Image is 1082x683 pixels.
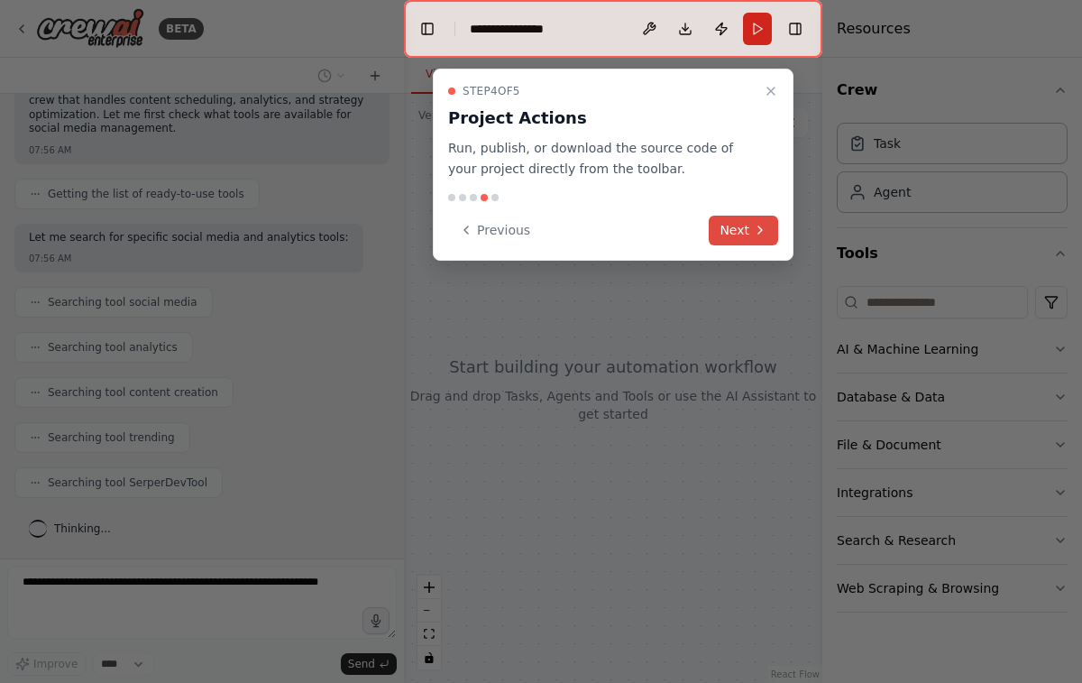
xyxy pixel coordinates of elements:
[448,216,541,245] button: Previous
[709,216,778,245] button: Next
[463,84,520,98] span: Step 4 of 5
[760,80,782,102] button: Close walkthrough
[448,106,756,131] h3: Project Actions
[448,138,756,180] p: Run, publish, or download the source code of your project directly from the toolbar.
[415,16,440,42] button: Hide left sidebar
